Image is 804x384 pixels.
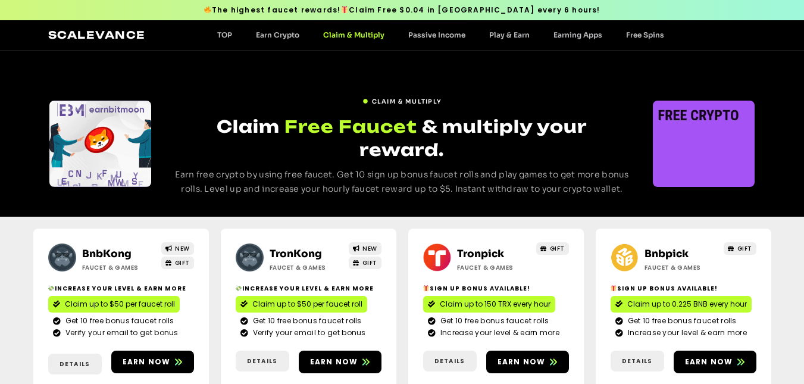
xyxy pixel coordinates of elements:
span: Earn now [310,357,358,367]
span: Details [60,360,90,369]
a: Earn now [486,351,569,373]
a: GIFT [724,242,756,255]
h2: Increase your level & earn more [236,284,381,293]
a: Scalevance [48,29,146,41]
a: Claim & Multiply [362,92,442,106]
a: Claim & Multiply [311,30,396,39]
span: GIFT [550,244,565,253]
h2: Faucet & Games [270,263,344,272]
span: Claim up to 150 TRX every hour [440,299,550,310]
div: Slides [49,101,151,187]
a: Passive Income [396,30,477,39]
a: Claim up to $50 per faucet roll [236,296,367,313]
img: 💸 [236,285,242,291]
span: & multiply your reward. [359,116,587,160]
img: 💸 [48,285,54,291]
p: Earn free crypto by using free faucet. Get 10 sign up bonus faucet rolls and play games to get mo... [173,168,631,196]
h2: Faucet & Games [457,263,531,272]
span: Claim & Multiply [372,97,442,106]
span: Increase your level & earn more [625,327,747,338]
a: TOP [205,30,244,39]
a: Claim up to $50 per faucet roll [48,296,180,313]
a: Earn now [299,351,381,373]
a: Details [236,351,289,371]
a: Earning Apps [542,30,614,39]
span: Claim up to $50 per faucet roll [252,299,362,310]
span: GIFT [175,258,190,267]
span: NEW [175,244,190,253]
span: Free Faucet [284,115,417,138]
span: Claim up to 0.225 BNB every hour [627,299,747,310]
a: Claim up to 0.225 BNB every hour [611,296,752,313]
span: Claim [217,116,280,137]
a: Claim up to 150 TRX every hour [423,296,555,313]
a: Bnbpick [645,248,689,260]
img: 🎁 [611,285,617,291]
span: Claim up to $50 per faucet roll [65,299,175,310]
a: Details [423,351,477,371]
span: Earn now [498,357,546,367]
a: Earn now [674,351,756,373]
img: 🔥 [204,6,211,13]
img: 🎁 [423,285,429,291]
a: NEW [161,242,194,255]
a: Earn now [111,351,194,373]
span: Details [622,357,652,366]
a: GIFT [536,242,569,255]
a: NEW [349,242,381,255]
span: The highest faucet rewards! Claim Free $0.04 in [GEOGRAPHIC_DATA] every 6 hours! [204,5,600,15]
span: Increase your level & earn more [437,327,559,338]
span: Earn now [123,357,171,367]
span: Get 10 free bonus faucet rolls [625,316,737,326]
span: Get 10 free bonus faucet rolls [62,316,174,326]
h2: Sign Up Bonus Available! [423,284,569,293]
h2: Sign Up Bonus Available! [611,284,756,293]
img: 🎁 [341,6,348,13]
span: Verify your email to get bonus [250,327,366,338]
span: GIFT [737,244,752,253]
span: Get 10 free bonus faucet rolls [250,316,362,326]
span: GIFT [362,258,377,267]
a: GIFT [161,257,194,269]
a: Earn Crypto [244,30,311,39]
span: Get 10 free bonus faucet rolls [437,316,549,326]
a: Details [611,351,664,371]
a: BnbKong [82,248,132,260]
a: GIFT [349,257,381,269]
h2: Faucet & Games [645,263,719,272]
span: Earn now [685,357,733,367]
nav: Menu [205,30,676,39]
a: Tronpick [457,248,504,260]
h2: Faucet & Games [82,263,157,272]
span: Details [434,357,465,366]
span: NEW [362,244,377,253]
span: Details [247,357,277,366]
h2: Increase your level & earn more [48,284,194,293]
div: Slides [653,101,755,187]
a: Free Spins [614,30,676,39]
a: TronKong [270,248,322,260]
a: Details [48,354,102,374]
a: Play & Earn [477,30,542,39]
span: Verify your email to get bonus [62,327,179,338]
